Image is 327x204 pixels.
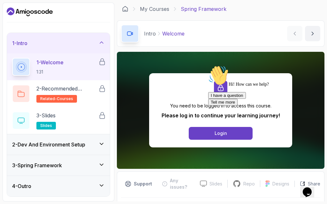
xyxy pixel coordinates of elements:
[12,141,85,148] h3: 2 - Dev And Environment Setup
[7,134,110,155] button: 2-Dev And Environment Setup
[140,5,169,13] a: My Courses
[144,30,156,37] p: Intro
[3,3,23,23] img: :wave:
[162,30,185,37] p: Welcome
[12,161,62,169] h3: 3 - Spring Framework
[300,178,321,198] iframe: chat widget
[134,181,152,187] p: Support
[7,33,110,53] button: 1-Intro
[121,176,156,192] button: Support button
[162,112,280,119] p: Please log in to continue your learning journey!
[40,96,73,101] span: related-courses
[189,127,253,140] button: Login
[7,7,53,17] a: Dashboard
[209,181,222,187] p: Slides
[3,3,118,43] div: 👋Hi! How can we help?I have a questionTell me more
[122,6,128,12] a: Dashboard
[12,182,31,190] h3: 4 - Outro
[294,181,320,187] button: Share
[7,155,110,176] button: 3-Spring Framework
[36,59,64,66] p: 1 - Welcome
[170,177,191,190] p: Any issues?
[7,176,110,196] button: 4-Outro
[36,112,56,119] p: 3 - Slides
[206,63,321,175] iframe: chat widget
[272,181,289,187] p: Designs
[12,85,105,103] button: 2-Recommended Coursesrelated-courses
[162,103,280,109] p: You need to be logged in to access this course.
[40,123,52,128] span: slides
[12,39,27,47] h3: 1 - Intro
[12,112,105,129] button: 3-Slidesslides
[36,85,98,92] p: 2 - Recommended Courses
[3,29,40,36] button: I have a question
[12,58,105,76] button: 1-Welcome1:31
[3,19,63,24] span: Hi! How can we help?
[181,5,226,13] p: Spring Framework
[305,26,320,41] button: next content
[287,26,302,41] button: previous content
[3,36,32,43] button: Tell me more
[243,181,255,187] p: Repo
[36,69,64,75] p: 1:31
